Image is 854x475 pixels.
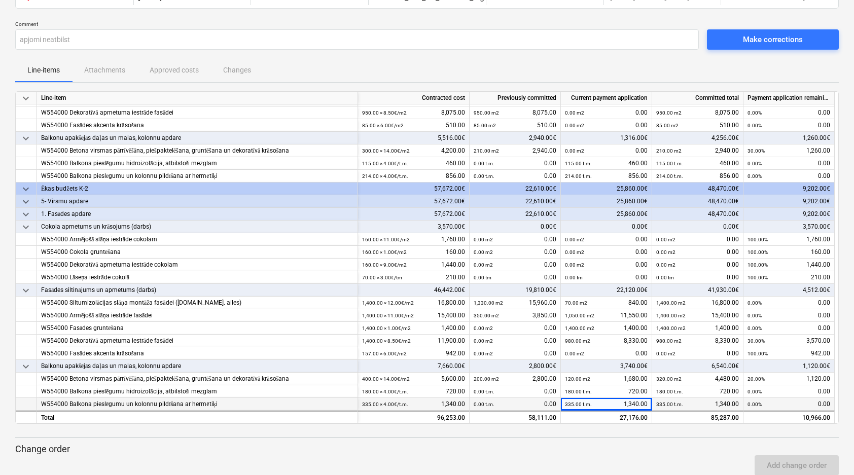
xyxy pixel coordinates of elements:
[470,360,561,373] div: 2,800.00€
[748,161,762,166] small: 0.00%
[362,262,407,268] small: 160.00 × 9.00€ / m2
[652,92,743,104] div: Committed total
[652,195,743,208] div: 48,470.00€
[652,360,743,373] div: 6,540.00€
[565,173,592,179] small: 214.00 t.m.
[565,157,648,170] div: 460.00
[358,208,470,221] div: 57,672.00€
[748,322,830,335] div: 0.00
[565,233,648,246] div: 0.00
[565,351,584,356] small: 0.00 m2
[362,110,407,116] small: 950.00 × 8.50€ / m2
[748,148,765,154] small: 30.00%
[470,221,561,233] div: 0.00€
[656,106,739,119] div: 8,075.00
[656,322,739,335] div: 1,400.00
[474,309,556,322] div: 3,850.00
[656,309,739,322] div: 15,400.00
[565,385,648,398] div: 720.00
[748,297,830,309] div: 0.00
[474,262,493,268] small: 0.00 m2
[474,275,491,280] small: 0.00 tm
[362,300,414,306] small: 1,400.00 × 12.00€ / m2
[565,237,584,242] small: 0.00 m2
[748,271,830,284] div: 210.00
[656,157,739,170] div: 460.00
[565,347,648,360] div: 0.00
[474,313,499,318] small: 350.00 m2
[565,338,590,344] small: 980.00 m2
[748,119,830,132] div: 0.00
[362,373,465,385] div: 5,600.00
[565,123,584,128] small: 0.00 m2
[565,297,648,309] div: 840.00
[474,376,499,382] small: 200.00 m2
[470,195,561,208] div: 22,610.00€
[656,398,739,411] div: 1,340.00
[652,182,743,195] div: 48,470.00€
[565,412,648,424] div: 27,176.00
[20,221,32,233] span: keyboard_arrow_down
[656,161,683,166] small: 115.00 t.m.
[358,360,470,373] div: 7,660.00€
[362,246,465,259] div: 160.00
[41,385,353,398] div: W554000 Balkona pieslēgumu hidroizolācija, atbilstoši mezglam
[748,170,830,182] div: 0.00
[358,92,470,104] div: Contracted cost
[362,335,465,347] div: 11,900.00
[474,106,556,119] div: 8,075.00
[743,195,835,208] div: 9,202.00€
[41,284,353,297] div: Fasādes siltinājums un apmetums (darbs)
[743,221,835,233] div: 3,570.00€
[362,325,411,331] small: 1,400.00 × 1.00€ / m2
[474,237,493,242] small: 0.00 m2
[41,309,353,322] div: W554000 Armējošā slāņa iestrāde fasādei
[41,335,353,347] div: W554000 Dekoratīvā apmetuma iestrāde fasādei
[748,351,768,356] small: 100.00%
[470,182,561,195] div: 22,610.00€
[565,398,648,411] div: 1,340.00
[656,347,739,360] div: 0.00
[565,300,587,306] small: 70.00 m2
[362,233,465,246] div: 1,760.00
[656,389,683,394] small: 180.00 t.m.
[652,208,743,221] div: 48,470.00€
[748,110,762,116] small: 0.00%
[565,373,648,385] div: 1,680.00
[656,170,739,182] div: 856.00
[362,297,465,309] div: 16,800.00
[748,249,768,255] small: 100.00%
[748,398,830,411] div: 0.00
[41,132,353,144] div: Balkonu apakšējās daļas un malas, kolonnu apdare
[362,351,407,356] small: 157.00 × 6.00€ / m2
[652,221,743,233] div: 0.00€
[362,173,408,179] small: 214.00 × 4.00€ / t.m.
[474,233,556,246] div: 0.00
[41,106,353,119] div: W554000 Dekoratīvā apmetuma iestrāde fasādei
[656,144,739,157] div: 2,940.00
[41,398,353,411] div: W554000 Balkona pieslēgumu un kolonnu pildīšana ar hermētiķi
[20,196,32,208] span: keyboard_arrow_down
[474,148,499,154] small: 210.00 m2
[656,300,686,306] small: 1,400.00 m2
[41,195,353,208] div: 5- Virsmu apdare
[656,110,682,116] small: 950.00 m2
[474,297,556,309] div: 15,960.00
[474,246,556,259] div: 0.00
[20,284,32,297] span: keyboard_arrow_down
[15,21,699,29] p: Comment
[362,123,404,128] small: 85.00 × 6.00€ / m2
[362,376,410,382] small: 400.00 × 14.00€ / m2
[41,170,353,182] div: W554000 Balkona pieslēgumu un kolonnu pildīšana ar hermētiķi
[358,221,470,233] div: 3,570.00€
[748,275,768,280] small: 100.00%
[565,376,590,382] small: 120.00 m2
[470,132,561,144] div: 2,940.00€
[748,389,762,394] small: 0.00%
[474,322,556,335] div: 0.00
[474,259,556,271] div: 0.00
[474,389,494,394] small: 0.00 t.m.
[362,398,465,411] div: 1,340.00
[561,208,652,221] div: 25,860.00€
[565,148,584,154] small: 0.00 m2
